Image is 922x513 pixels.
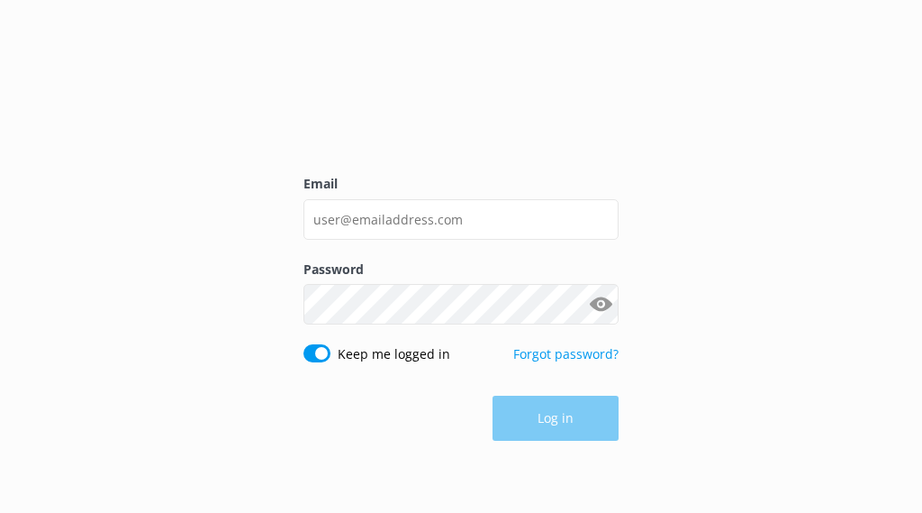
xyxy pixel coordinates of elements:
[338,344,450,364] label: Keep me logged in
[303,199,619,240] input: user@emailaddress.com
[303,174,619,194] label: Email
[303,260,619,279] label: Password
[583,287,619,323] button: Show password
[513,345,619,362] a: Forgot password?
